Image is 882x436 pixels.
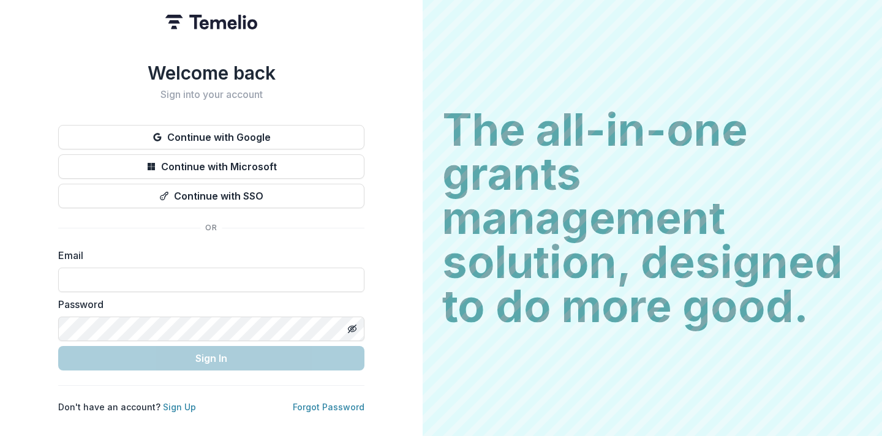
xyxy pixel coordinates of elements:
p: Don't have an account? [58,400,196,413]
a: Sign Up [163,402,196,412]
h1: Welcome back [58,62,364,84]
h2: Sign into your account [58,89,364,100]
button: Toggle password visibility [342,319,362,339]
button: Continue with SSO [58,184,364,208]
img: Temelio [165,15,257,29]
button: Continue with Google [58,125,364,149]
label: Email [58,248,357,263]
label: Password [58,297,357,312]
button: Sign In [58,346,364,370]
button: Continue with Microsoft [58,154,364,179]
a: Forgot Password [293,402,364,412]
